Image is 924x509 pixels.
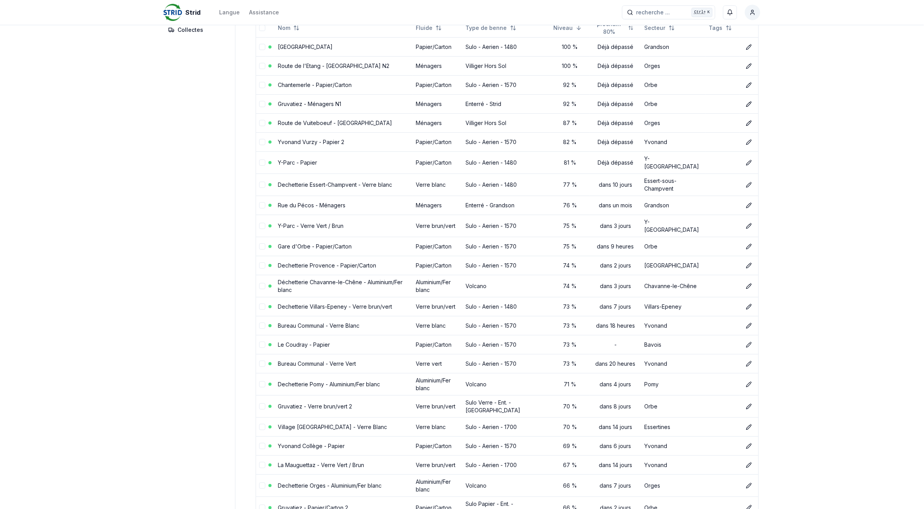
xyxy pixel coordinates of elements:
[463,316,551,335] td: Sulo - Aerien - 1570
[461,22,521,34] button: Not sorted. Click to sort ascending.
[413,395,462,417] td: Verre brun/vert
[642,373,706,395] td: Pomy
[553,43,587,51] div: 100 %
[178,26,203,34] span: Collectes
[463,417,551,436] td: Sulo - Aerien - 1700
[642,474,706,497] td: Orges
[278,482,382,489] a: Dechetterie Orges - Aluminium/Fer blanc
[259,160,265,166] button: select-row
[642,75,706,94] td: Orbe
[463,174,551,196] td: Sulo - Aerien - 1480
[259,443,265,449] button: select-row
[278,243,352,250] a: Gare d'Orbe - Papier/Carton
[413,354,462,373] td: Verre vert
[413,474,462,497] td: Aluminium/Fer blanc
[259,361,265,367] button: select-row
[642,56,706,75] td: Orges
[553,222,587,230] div: 75 %
[413,275,462,297] td: Aluminium/Fer blanc
[642,455,706,474] td: Yvonand
[553,380,587,388] div: 71 %
[259,283,265,289] button: select-row
[593,380,638,388] div: dans 4 jours
[278,403,352,410] a: Gruvatiez - Verre brun/vert 2
[642,436,706,455] td: Yvonand
[553,360,587,368] div: 73 %
[642,237,706,256] td: Orbe
[622,5,715,19] button: recherche ...Ctrl+K
[642,94,706,113] td: Orbe
[413,316,462,335] td: Verre blanc
[553,159,587,167] div: 81 %
[642,151,706,174] td: Y-[GEOGRAPHIC_DATA]
[278,462,364,468] a: La Mauguettaz - Verre Vert / Brun
[553,482,587,490] div: 66 %
[278,82,352,88] a: Chantemerle - Papier/Carton
[553,423,587,431] div: 70 %
[463,474,551,497] td: Volcano
[642,196,706,215] td: Grandson
[278,101,341,107] a: Gruvatiez - Ménagers N1
[413,196,462,215] td: Ménagers
[413,373,462,395] td: Aluminium/Fer blanc
[704,22,737,34] button: Not sorted. Click to sort ascending.
[593,62,638,70] div: Déjà dépassé
[463,436,551,455] td: Sulo - Aerien - 1570
[463,37,551,56] td: Sulo - Aerien - 1480
[278,202,345,208] a: Rue du Pécos - Ménagers
[278,181,392,188] a: Dechetterie Essert-Champvent - Verre blanc
[411,22,446,34] button: Not sorted. Click to sort ascending.
[278,63,389,69] a: Route de l'Etang - [GEOGRAPHIC_DATA] N2
[709,24,723,32] span: Tags
[278,120,392,126] a: Route de Vuiteboeuf - [GEOGRAPHIC_DATA]
[278,360,356,367] a: Bureau Communal - Verre Vert
[259,262,265,269] button: select-row
[259,101,265,107] button: select-row
[463,455,551,474] td: Sulo - Aerien - 1700
[593,303,638,311] div: dans 7 jours
[642,256,706,275] td: [GEOGRAPHIC_DATA]
[463,113,551,132] td: Villiger Hors Sol
[642,395,706,417] td: Orbe
[553,202,587,209] div: 76 %
[463,215,551,237] td: Sulo - Aerien - 1570
[593,360,638,368] div: dans 20 heures
[593,403,638,410] div: dans 8 jours
[463,94,551,113] td: Enterré - Strid
[273,22,304,34] button: Not sorted. Click to sort ascending.
[463,151,551,174] td: Sulo - Aerien - 1480
[259,323,265,329] button: select-row
[164,23,230,37] a: Collectes
[278,443,345,449] a: Yvonand Collège - Papier
[593,119,638,127] div: Déjà dépassé
[593,181,638,189] div: dans 10 jours
[463,237,551,256] td: Sulo - Aerien - 1570
[278,381,380,387] a: Dechetterie Pomy - Aluminium/Fer blanc
[259,462,265,468] button: select-row
[593,243,638,250] div: dans 9 heures
[593,100,638,108] div: Déjà dépassé
[553,119,587,127] div: 87 %
[593,222,638,230] div: dans 3 jours
[413,215,462,237] td: Verre brun/vert
[259,403,265,410] button: select-row
[593,423,638,431] div: dans 14 jours
[249,8,279,17] a: Assistance
[553,181,587,189] div: 77 %
[593,341,638,349] div: -
[549,22,587,34] button: Sorted descending. Click to sort ascending.
[553,81,587,89] div: 92 %
[553,262,587,269] div: 74 %
[413,436,462,455] td: Papier/Carton
[259,381,265,387] button: select-row
[463,256,551,275] td: Sulo - Aerien - 1570
[642,297,706,316] td: Villars-Epeney
[593,159,638,167] div: Déjà dépassé
[219,9,240,16] div: Langue
[642,354,706,373] td: Yvonand
[642,335,706,354] td: Bavois
[463,335,551,354] td: Sulo - Aerien - 1570
[553,442,587,450] div: 69 %
[164,3,182,22] img: Strid Logo
[463,56,551,75] td: Villiger Hors Sol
